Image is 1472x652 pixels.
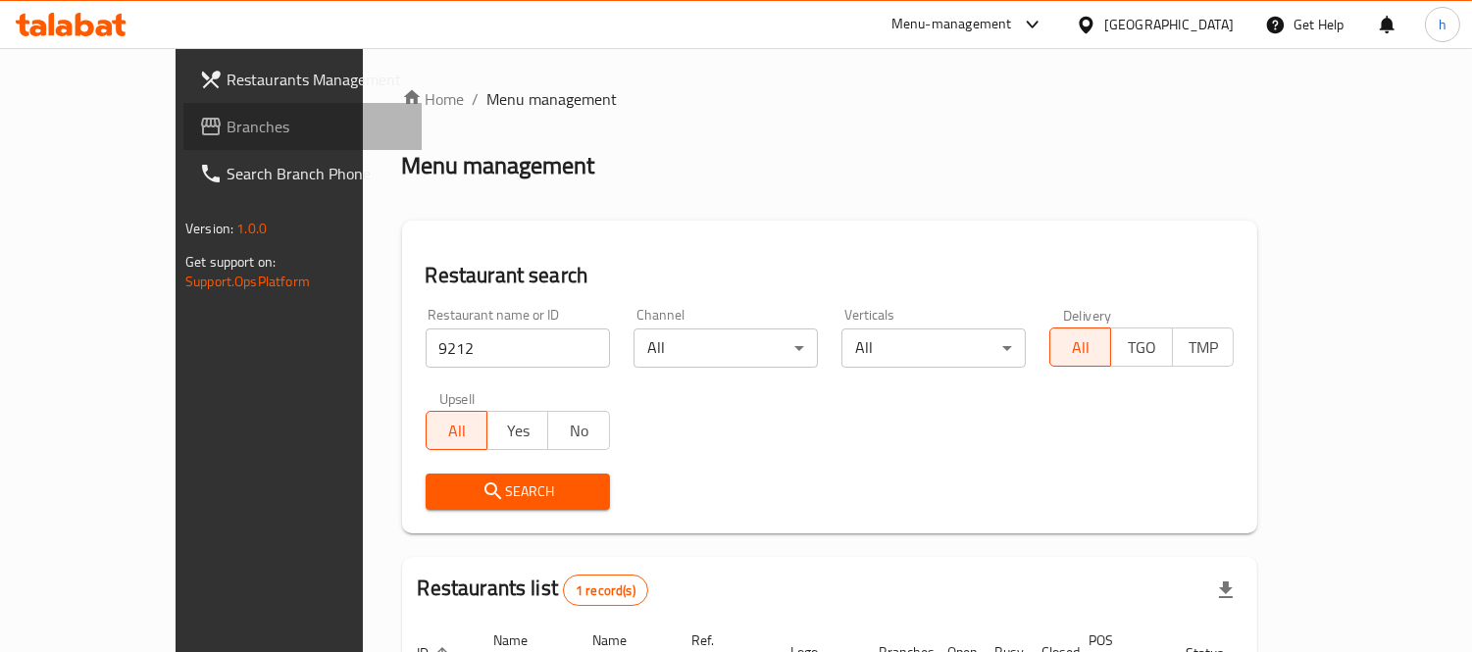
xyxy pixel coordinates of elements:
[441,479,594,504] span: Search
[183,56,422,103] a: Restaurants Management
[1104,14,1234,35] div: [GEOGRAPHIC_DATA]
[426,411,487,450] button: All
[183,150,422,197] a: Search Branch Phone
[634,328,818,368] div: All
[402,87,1257,111] nav: breadcrumb
[426,261,1234,290] h2: Restaurant search
[1058,333,1103,362] span: All
[487,87,618,111] span: Menu management
[426,328,610,368] input: Search for restaurant name or ID..
[473,87,480,111] li: /
[564,581,647,600] span: 1 record(s)
[426,474,610,510] button: Search
[185,269,310,294] a: Support.OpsPlatform
[402,150,595,181] h2: Menu management
[439,391,476,405] label: Upsell
[841,328,1026,368] div: All
[1172,327,1234,367] button: TMP
[547,411,609,450] button: No
[185,216,233,241] span: Version:
[891,13,1012,36] div: Menu-management
[486,411,548,450] button: Yes
[402,87,465,111] a: Home
[563,575,648,606] div: Total records count
[227,68,406,91] span: Restaurants Management
[1049,327,1111,367] button: All
[227,115,406,138] span: Branches
[227,162,406,185] span: Search Branch Phone
[1202,567,1249,614] div: Export file
[1119,333,1164,362] span: TGO
[418,574,648,606] h2: Restaurants list
[236,216,267,241] span: 1.0.0
[556,417,601,445] span: No
[434,417,480,445] span: All
[495,417,540,445] span: Yes
[1439,14,1447,35] span: h
[183,103,422,150] a: Branches
[1110,327,1172,367] button: TGO
[1063,308,1112,322] label: Delivery
[185,249,276,275] span: Get support on:
[1181,333,1226,362] span: TMP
